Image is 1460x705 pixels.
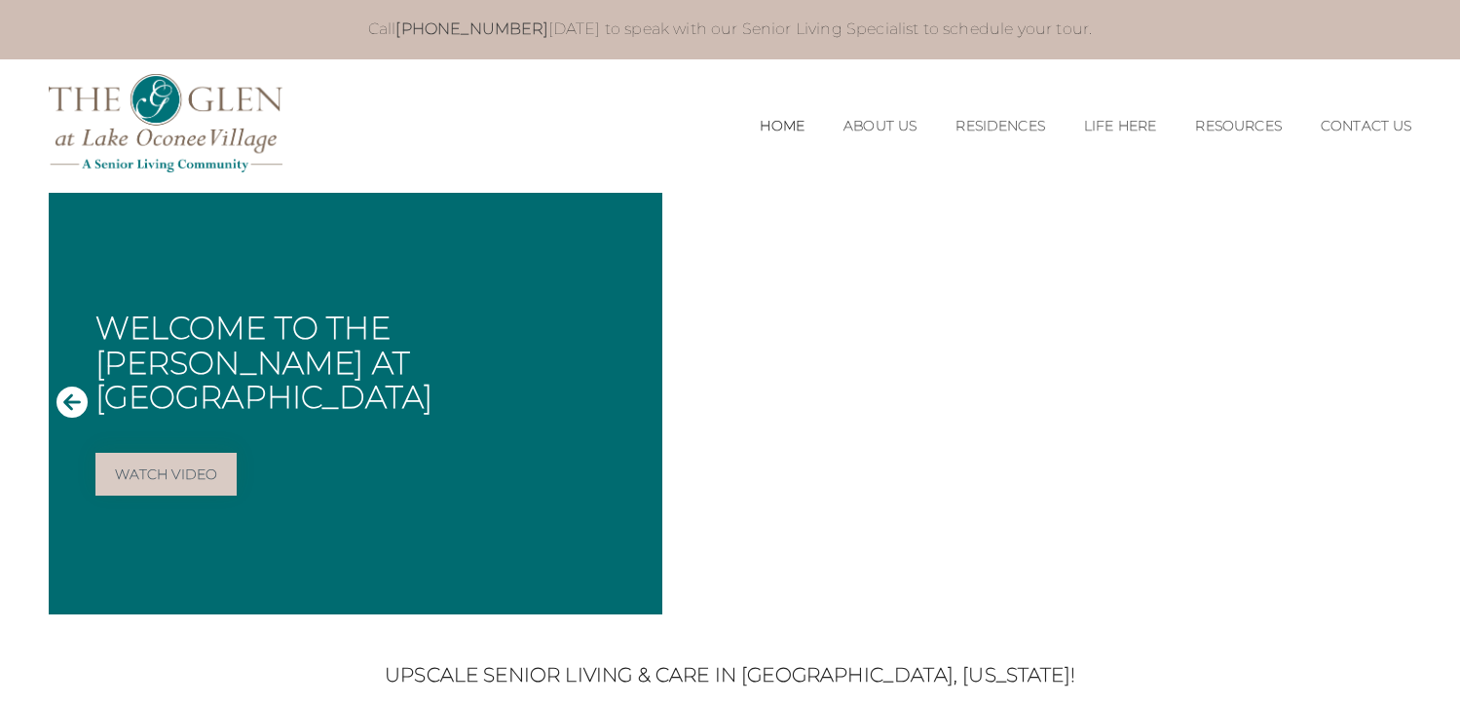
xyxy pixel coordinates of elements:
[1373,386,1404,422] button: Next Slide
[1195,118,1281,134] a: Resources
[760,118,805,134] a: Home
[662,193,1412,614] iframe: Embedded Vimeo Video
[95,311,647,414] h1: Welcome to The [PERSON_NAME] at [GEOGRAPHIC_DATA]
[93,19,1367,40] p: Call [DATE] to speak with our Senior Living Specialist to schedule your tour.
[49,193,1412,614] div: Slide 1 of 1
[1084,118,1156,134] a: Life Here
[1321,118,1412,134] a: Contact Us
[117,663,1344,686] h2: Upscale Senior Living & Care in [GEOGRAPHIC_DATA], [US_STATE]!
[95,453,238,496] a: Watch Video
[843,118,917,134] a: About Us
[395,19,547,38] a: [PHONE_NUMBER]
[955,118,1045,134] a: Residences
[49,74,282,172] img: The Glen Lake Oconee Home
